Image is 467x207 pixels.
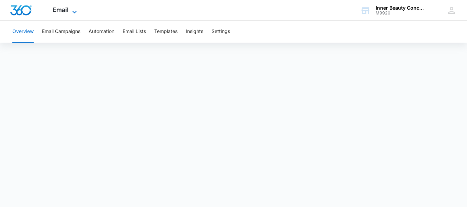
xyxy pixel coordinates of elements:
button: Insights [186,21,203,43]
button: Settings [212,21,230,43]
button: Automation [89,21,114,43]
div: account id [376,11,426,15]
button: Email Campaigns [42,21,80,43]
button: Overview [12,21,34,43]
button: Templates [154,21,178,43]
div: account name [376,5,426,11]
button: Email Lists [123,21,146,43]
span: Email [53,6,69,13]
